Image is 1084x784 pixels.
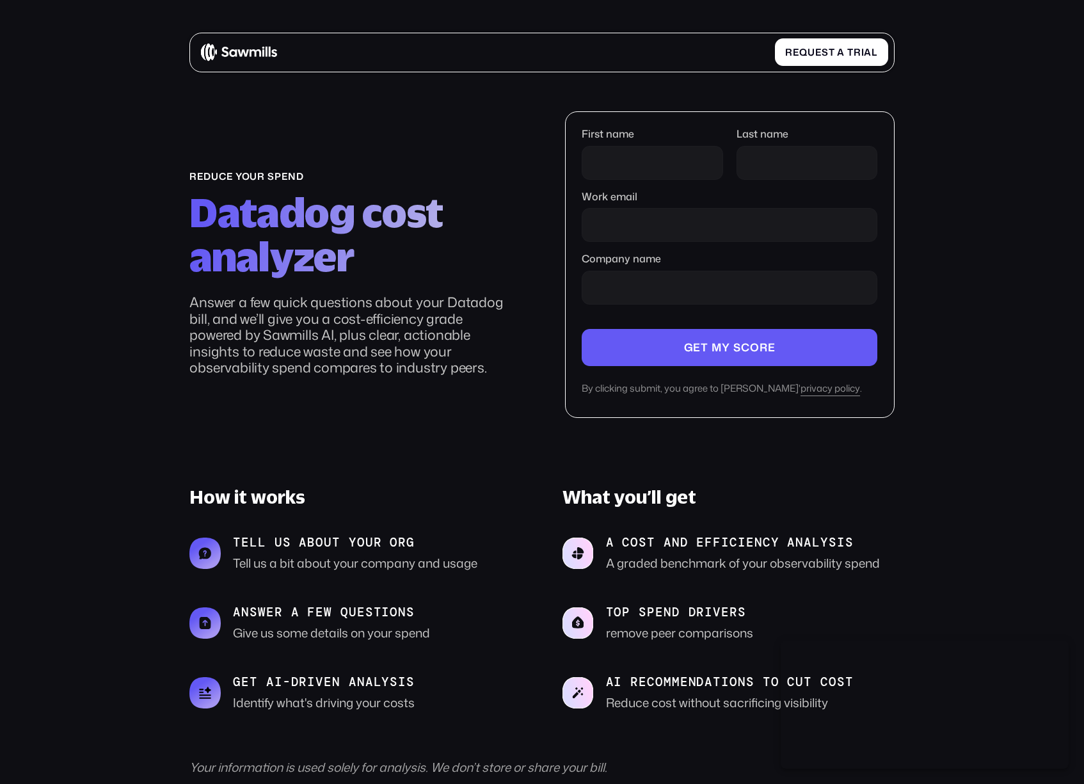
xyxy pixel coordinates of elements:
span: q [799,47,808,58]
h2: Datadog cost analyzer [189,190,511,278]
span: a [864,47,872,58]
span: u [808,47,815,58]
div: Your information is used solely for analysis. We don’t store or share your bill. [189,760,894,776]
p: Reduce cost without sacrificing visibility [606,695,854,711]
label: First name [582,128,722,140]
span: t [829,47,835,58]
p: Answer a few quick questions about your Datadog bill, and we’ll give you a cost-efficiency grade ... [189,294,511,376]
label: Last name [737,128,877,140]
span: t [847,47,854,58]
p: remove peer comparisons [606,625,753,641]
p: Give us some details on your spend [233,625,430,641]
span: r [854,47,861,58]
span: a [837,47,845,58]
form: Company name [582,128,877,396]
div: reduce your spend [189,171,511,182]
a: privacy policy [801,383,860,396]
p: Get AI-driven analysis [233,675,415,690]
p: Top Spend Drivers [606,605,753,620]
h3: What you’ll get [562,486,895,508]
a: Requestatrial [775,38,889,66]
span: l [872,47,877,58]
p: A graded benchmark of your observability spend [606,556,880,572]
p: AI recommendations to cut cost [606,675,854,690]
span: e [793,47,799,58]
p: Tell us a bit about your company and usage [233,556,477,572]
p: answer a few questions [233,605,430,620]
span: e [815,47,822,58]
span: R [785,47,793,58]
p: tell us about your org [233,536,477,550]
p: A cost and efficiency analysis [606,536,880,550]
label: Company name [582,253,877,265]
p: Identify what's driving your costs [233,695,415,711]
div: By clicking submit, you agree to [PERSON_NAME]' . [582,383,877,396]
h3: How it works [189,486,522,508]
label: Work email [582,191,877,203]
span: i [861,47,865,58]
span: s [822,47,829,58]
